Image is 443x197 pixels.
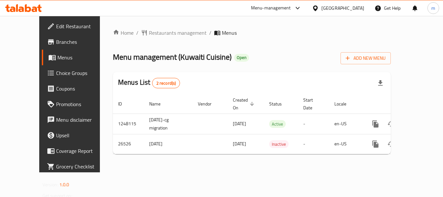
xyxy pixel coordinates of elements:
a: Choice Groups [42,65,113,81]
span: Restaurants management [149,29,207,37]
span: Menu management ( Kuwaiti Cuisine ) [113,50,232,64]
span: Active [269,120,286,128]
span: Grocery Checklist [56,163,108,170]
span: Add New Menu [346,54,386,62]
span: Locale [334,100,355,108]
a: Restaurants management [141,29,207,37]
button: Change Status [383,116,399,132]
span: 2 record(s) [152,80,180,86]
a: Branches [42,34,113,50]
table: enhanced table [113,94,435,154]
button: Change Status [383,136,399,152]
span: Status [269,100,290,108]
span: Name [149,100,169,108]
div: Export file [373,75,388,91]
a: Home [113,29,134,37]
span: Promotions [56,100,108,108]
span: Start Date [303,96,321,112]
span: Menus [57,54,108,61]
span: ID [118,100,130,108]
span: 1.0.0 [59,180,69,189]
span: Inactive [269,141,289,148]
li: / [136,29,138,37]
a: Menu disclaimer [42,112,113,128]
span: Choice Groups [56,69,108,77]
div: [GEOGRAPHIC_DATA] [321,5,364,12]
a: Coupons [42,81,113,96]
button: more [368,116,383,132]
div: Menu-management [251,4,291,12]
a: Upsell [42,128,113,143]
a: Grocery Checklist [42,159,113,174]
td: - [298,134,329,154]
span: Branches [56,38,108,46]
a: Promotions [42,96,113,112]
span: [DATE] [233,140,246,148]
span: Upsell [56,131,108,139]
span: Coupons [56,85,108,92]
div: Total records count [152,78,180,88]
span: Menu disclaimer [56,116,108,124]
span: Coverage Report [56,147,108,155]
td: [DATE] [144,134,193,154]
td: [DATE]-cg migration [144,114,193,134]
button: Add New Menu [341,52,391,64]
h2: Menus List [118,78,180,88]
span: [DATE] [233,119,246,128]
li: / [209,29,211,37]
span: Edit Restaurant [56,22,108,30]
td: 1248115 [113,114,144,134]
td: en-US [329,114,363,134]
td: - [298,114,329,134]
a: Coverage Report [42,143,113,159]
div: Open [234,54,249,62]
span: Open [234,55,249,60]
nav: breadcrumb [113,29,391,37]
span: Vendor [198,100,220,108]
td: en-US [329,134,363,154]
a: Menus [42,50,113,65]
span: Version: [42,180,58,189]
th: Actions [363,94,435,114]
span: Menus [222,29,237,37]
button: more [368,136,383,152]
a: Edit Restaurant [42,18,113,34]
td: 26526 [113,134,144,154]
span: m [431,5,435,12]
span: Created On [233,96,256,112]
